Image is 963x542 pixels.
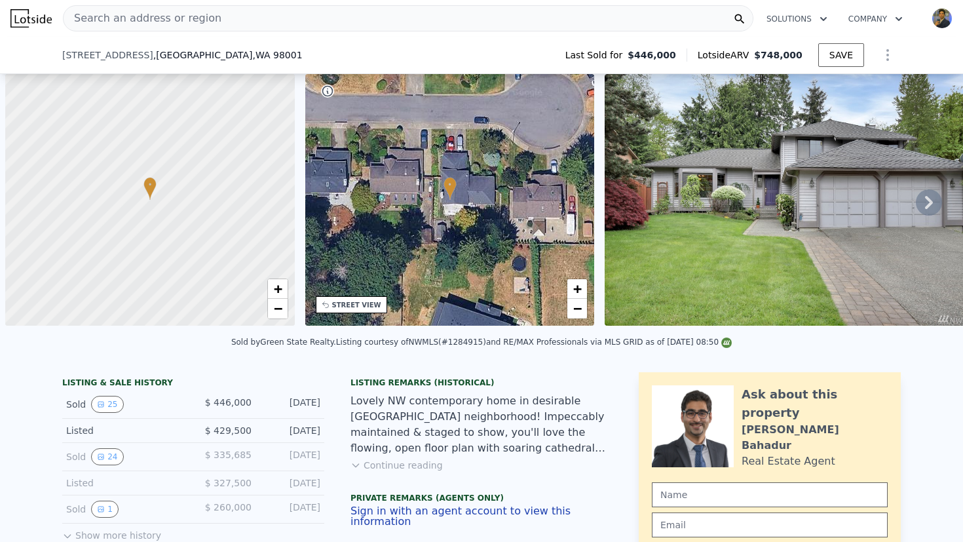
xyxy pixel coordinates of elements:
[332,300,381,310] div: STREET VIEW
[838,7,913,31] button: Company
[66,501,183,518] div: Sold
[742,385,888,422] div: Ask about this property
[205,478,252,488] span: $ 327,500
[64,10,221,26] span: Search an address or region
[350,459,443,472] button: Continue reading
[565,48,628,62] span: Last Sold for
[262,501,320,518] div: [DATE]
[754,50,802,60] span: $748,000
[573,281,582,297] span: +
[205,425,252,436] span: $ 429,500
[205,397,252,408] span: $ 446,000
[252,50,302,60] span: , WA 98001
[336,338,732,347] div: Listing courtesy of NWMLS (#1284915) and RE/MAX Professionals via MLS GRID as of [DATE] 08:50
[573,300,582,317] span: −
[62,524,161,542] button: Show more history
[350,493,613,506] div: Private Remarks (Agents Only)
[66,448,183,465] div: Sold
[66,396,183,413] div: Sold
[66,476,183,490] div: Listed
[91,448,123,465] button: View historical data
[66,424,183,437] div: Listed
[350,506,613,527] button: Sign in with an agent account to view this information
[932,8,953,29] img: avatar
[444,179,457,191] span: •
[273,300,282,317] span: −
[698,48,754,62] span: Lotside ARV
[652,482,888,507] input: Name
[262,424,320,437] div: [DATE]
[742,454,835,469] div: Real Estate Agent
[444,177,457,200] div: •
[273,281,282,297] span: +
[567,299,587,319] a: Zoom out
[268,299,288,319] a: Zoom out
[567,279,587,299] a: Zoom in
[742,422,888,454] div: [PERSON_NAME] Bahadur
[205,450,252,460] span: $ 335,685
[62,48,153,62] span: [STREET_ADDRESS]
[205,502,252,513] span: $ 260,000
[350,393,613,456] div: Lovely NW contemporary home in desirable [GEOGRAPHIC_DATA] neighborhood! Impeccably maintained & ...
[652,513,888,537] input: Email
[143,177,157,200] div: •
[262,476,320,490] div: [DATE]
[62,377,324,391] div: LISTING & SALE HISTORY
[10,9,52,28] img: Lotside
[875,42,901,68] button: Show Options
[756,7,838,31] button: Solutions
[268,279,288,299] a: Zoom in
[262,448,320,465] div: [DATE]
[350,377,613,388] div: Listing Remarks (Historical)
[818,43,864,67] button: SAVE
[143,179,157,191] span: •
[153,48,303,62] span: , [GEOGRAPHIC_DATA]
[91,396,123,413] button: View historical data
[91,501,119,518] button: View historical data
[721,338,732,348] img: NWMLS Logo
[231,338,336,347] div: Sold by Green State Realty .
[262,396,320,413] div: [DATE]
[628,48,676,62] span: $446,000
